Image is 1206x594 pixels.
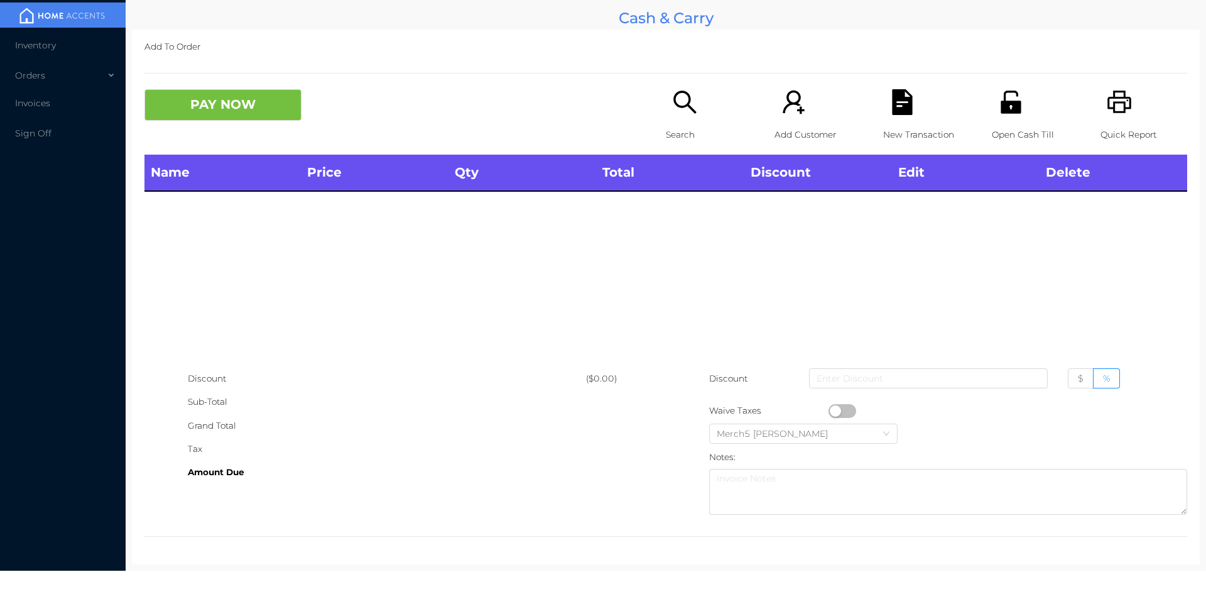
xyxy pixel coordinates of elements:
p: Discount [709,367,749,390]
i: icon: down [883,430,890,439]
div: Grand Total [188,414,586,437]
p: Add To Order [144,35,1187,58]
span: Inventory [15,40,56,51]
p: Quick Report [1100,123,1187,146]
th: Name [144,155,301,191]
input: Enter Discount [809,368,1048,388]
button: PAY NOW [144,89,301,121]
th: Total [596,155,744,191]
p: New Transaction [883,123,970,146]
img: mainBanner [15,6,109,25]
th: Delete [1040,155,1187,191]
span: $ [1078,373,1084,384]
div: Sub-Total [188,390,586,414]
div: Cash & Carry [132,6,1200,30]
span: Sign Off [15,128,52,139]
i: icon: printer [1107,89,1133,115]
span: % [1103,373,1110,384]
i: icon: search [672,89,698,115]
span: Invoices [15,97,50,109]
p: Search [666,123,752,146]
p: Add Customer [774,123,861,146]
div: Merch5 Lawrence [717,424,840,443]
p: Open Cash Till [992,123,1078,146]
i: icon: file-text [889,89,915,115]
div: Tax [188,437,586,461]
div: ($0.00) [586,367,666,390]
label: Notes: [709,452,736,462]
div: Waive Taxes [709,399,828,422]
th: Edit [892,155,1040,191]
i: icon: unlock [998,89,1024,115]
th: Price [301,155,448,191]
th: Discount [744,155,892,191]
th: Qty [448,155,596,191]
div: Amount Due [188,461,586,484]
div: Discount [188,367,586,390]
i: icon: user-add [781,89,807,115]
